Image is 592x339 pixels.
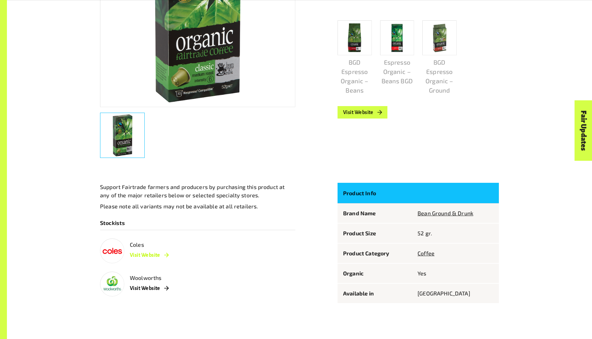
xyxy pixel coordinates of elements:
[343,249,406,257] p: Product Category
[343,188,406,198] p: Product Info
[422,20,457,95] a: BGD Espresso Organic – Ground
[130,241,144,249] p: Coles
[380,20,414,86] a: Espresso Organic – Beans BGD
[343,289,406,298] p: Available in
[100,183,295,199] p: Support Fairtrade farmers and producers by purchasing this product at any of the major retailers ...
[343,229,406,237] p: Product Size
[343,209,406,217] p: Brand Name
[100,219,295,227] p: Stockists
[338,20,372,95] a: BGD Espresso Organic – Beans
[422,58,457,95] p: BGD Espresso Organic – Ground
[418,269,493,277] p: Yes
[343,269,406,277] p: Organic
[100,202,295,210] p: Please note all variants may not be available at all retailers.
[338,106,387,119] a: Visit Website
[130,249,169,261] a: Visit Website
[380,58,414,86] p: Espresso Organic – Beans BGD
[418,229,493,237] p: 52 gr.
[418,210,473,216] a: Bean Ground & Drunk
[130,274,162,282] p: Woolworths
[418,250,434,256] a: Coffee
[338,58,372,95] p: BGD Espresso Organic – Beans
[418,289,493,298] p: [GEOGRAPHIC_DATA]
[130,282,169,294] a: Visit Website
